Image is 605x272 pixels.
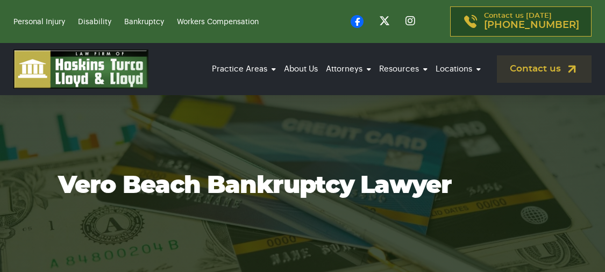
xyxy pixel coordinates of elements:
[124,18,164,26] a: Bankruptcy
[209,54,279,84] a: Practice Areas
[78,18,111,26] a: Disability
[281,54,321,84] a: About Us
[177,18,259,26] a: Workers Compensation
[497,55,592,83] a: Contact us
[13,49,148,89] img: logo
[323,54,374,84] a: Attorneys
[433,54,483,84] a: Locations
[13,18,65,26] a: Personal Injury
[376,54,430,84] a: Resources
[58,171,547,201] h1: Vero Beach Bankruptcy Lawyer
[450,6,592,37] a: Contact us [DATE][PHONE_NUMBER]
[484,20,579,31] span: [PHONE_NUMBER]
[484,12,579,31] p: Contact us [DATE]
